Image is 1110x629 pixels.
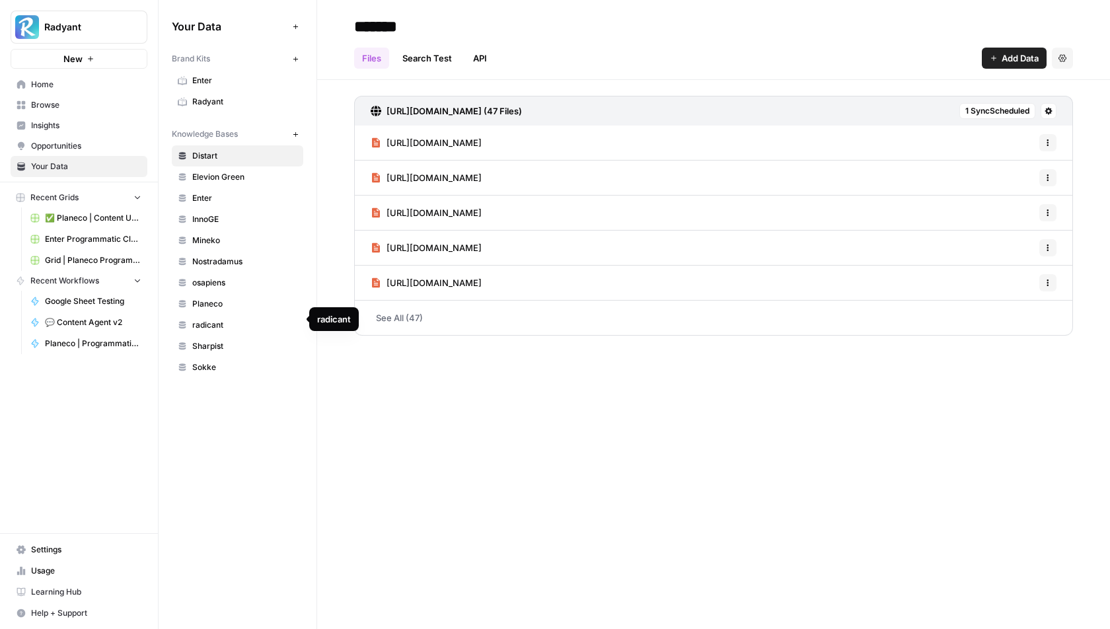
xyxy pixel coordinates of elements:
[45,212,141,224] span: ✅ Planeco | Content Update at Scale
[24,312,147,333] a: 💬 Content Agent v2
[387,171,482,184] span: [URL][DOMAIN_NAME]
[172,336,303,357] a: Sharpist
[45,338,141,350] span: Planeco | Programmatic Cluster für "Bauvoranfrage"
[11,271,147,291] button: Recent Workflows
[172,188,303,209] a: Enter
[31,79,141,91] span: Home
[982,48,1047,69] button: Add Data
[15,15,39,39] img: Radyant Logo
[172,53,210,65] span: Brand Kits
[11,135,147,157] a: Opportunities
[354,48,389,69] a: Files
[387,104,522,118] h3: [URL][DOMAIN_NAME] (47 Files)
[192,319,297,331] span: radicant
[192,96,297,108] span: Radyant
[172,128,238,140] span: Knowledge Bases
[959,103,1035,119] button: 1 SyncScheduled
[172,272,303,293] a: osapiens
[394,48,460,69] a: Search Test
[11,94,147,116] a: Browse
[31,120,141,131] span: Insights
[192,340,297,352] span: Sharpist
[371,231,482,265] a: [URL][DOMAIN_NAME]
[172,166,303,188] a: Elevion Green
[45,316,141,328] span: 💬 Content Agent v2
[172,91,303,112] a: Radyant
[30,275,99,287] span: Recent Workflows
[172,18,287,34] span: Your Data
[371,161,482,195] a: [URL][DOMAIN_NAME]
[24,291,147,312] a: Google Sheet Testing
[387,136,482,149] span: [URL][DOMAIN_NAME]
[172,145,303,166] a: Distart
[172,209,303,230] a: InnoGE
[354,301,1073,335] a: See All (47)
[24,250,147,271] a: Grid | Planeco Programmatic Cluster
[192,192,297,204] span: Enter
[31,99,141,111] span: Browse
[31,140,141,152] span: Opportunities
[24,207,147,229] a: ✅ Planeco | Content Update at Scale
[11,188,147,207] button: Recent Grids
[387,276,482,289] span: [URL][DOMAIN_NAME]
[11,539,147,560] a: Settings
[45,254,141,266] span: Grid | Planeco Programmatic Cluster
[371,126,482,160] a: [URL][DOMAIN_NAME]
[11,156,147,177] a: Your Data
[11,603,147,624] button: Help + Support
[192,171,297,183] span: Elevion Green
[11,560,147,581] a: Usage
[172,357,303,378] a: Sokke
[11,11,147,44] button: Workspace: Radyant
[31,586,141,598] span: Learning Hub
[192,75,297,87] span: Enter
[30,192,79,203] span: Recent Grids
[1002,52,1039,65] span: Add Data
[387,241,482,254] span: [URL][DOMAIN_NAME]
[31,607,141,619] span: Help + Support
[45,295,141,307] span: Google Sheet Testing
[44,20,124,34] span: Radyant
[11,115,147,136] a: Insights
[11,49,147,69] button: New
[31,565,141,577] span: Usage
[172,314,303,336] a: radicant
[24,229,147,250] a: Enter Programmatic Cluster Wärmepumpe Förderung + Local
[24,333,147,354] a: Planeco | Programmatic Cluster für "Bauvoranfrage"
[172,293,303,314] a: Planeco
[172,251,303,272] a: Nostradamus
[63,52,83,65] span: New
[192,235,297,246] span: Mineko
[371,196,482,230] a: [URL][DOMAIN_NAME]
[172,230,303,251] a: Mineko
[465,48,495,69] a: API
[31,161,141,172] span: Your Data
[371,96,522,126] a: [URL][DOMAIN_NAME] (47 Files)
[31,544,141,556] span: Settings
[192,298,297,310] span: Planeco
[965,105,1029,117] span: 1 Sync Scheduled
[45,233,141,245] span: Enter Programmatic Cluster Wärmepumpe Förderung + Local
[192,256,297,268] span: Nostradamus
[11,74,147,95] a: Home
[11,581,147,603] a: Learning Hub
[371,266,482,300] a: [URL][DOMAIN_NAME]
[192,150,297,162] span: Distart
[192,277,297,289] span: osapiens
[387,206,482,219] span: [URL][DOMAIN_NAME]
[192,361,297,373] span: Sokke
[172,70,303,91] a: Enter
[192,213,297,225] span: InnoGE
